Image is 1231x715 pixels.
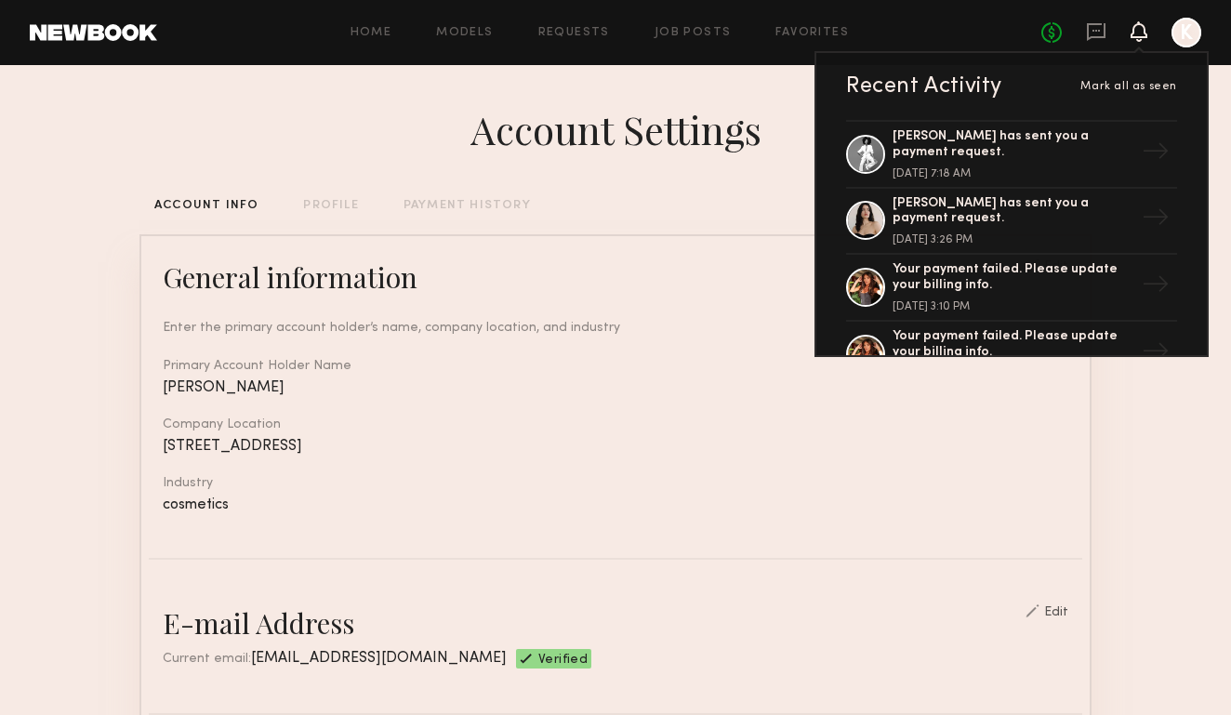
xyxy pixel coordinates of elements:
div: General information [163,258,417,296]
div: PROFILE [303,200,358,212]
a: Home [351,27,392,39]
a: [PERSON_NAME] has sent you a payment request.[DATE] 7:18 AM→ [846,120,1177,189]
div: Primary Account Holder Name [163,360,1068,373]
div: [DATE] 7:18 AM [893,168,1134,179]
a: Requests [538,27,610,39]
a: Your payment failed. Please update your billing info.→ [846,322,1177,389]
div: [STREET_ADDRESS] [163,439,1068,455]
div: PAYMENT HISTORY [404,200,531,212]
div: Account Settings [470,103,761,155]
a: [PERSON_NAME] has sent you a payment request.[DATE] 3:26 PM→ [846,189,1177,256]
span: [EMAIL_ADDRESS][DOMAIN_NAME] [251,651,507,666]
span: Verified [538,654,588,669]
a: Models [436,27,493,39]
a: K [1171,18,1201,47]
div: → [1134,330,1177,378]
div: → [1134,130,1177,179]
div: Edit [1044,606,1068,619]
div: Industry [163,477,1068,490]
a: Your payment failed. Please update your billing info.[DATE] 3:10 PM→ [846,255,1177,322]
div: Your payment failed. Please update your billing info. [893,262,1134,294]
div: Enter the primary account holder’s name, company location, and industry [163,318,1068,338]
div: → [1134,196,1177,245]
div: Company Location [163,418,1068,431]
div: Your payment failed. Please update your billing info. [893,329,1134,361]
div: ACCOUNT INFO [154,200,258,212]
div: Current email: [163,649,507,669]
div: [PERSON_NAME] [163,380,1068,396]
div: [DATE] 3:10 PM [893,301,1134,312]
div: Recent Activity [846,75,1002,98]
div: → [1134,263,1177,311]
a: Favorites [775,27,849,39]
span: Mark all as seen [1080,81,1177,92]
div: E-mail Address [163,604,354,642]
div: [PERSON_NAME] has sent you a payment request. [893,129,1134,161]
div: [PERSON_NAME] has sent you a payment request. [893,196,1134,228]
div: cosmetics [163,497,1068,513]
div: [DATE] 3:26 PM [893,234,1134,245]
a: Job Posts [655,27,732,39]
